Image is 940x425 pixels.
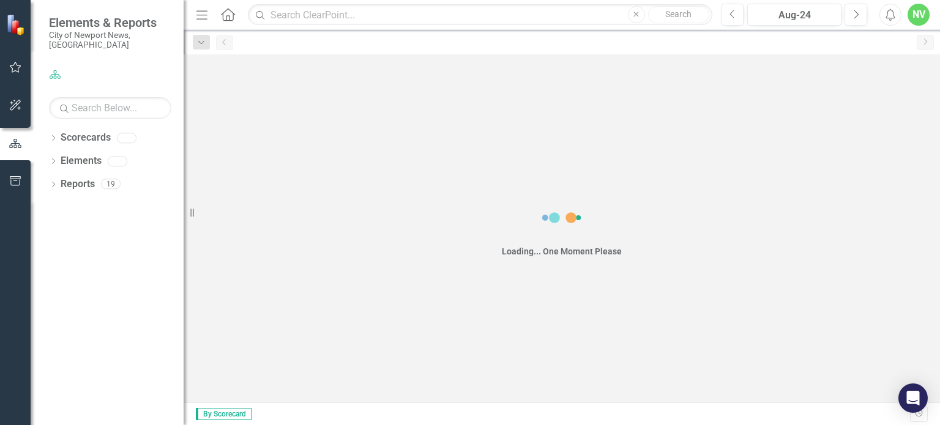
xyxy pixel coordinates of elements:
[196,408,252,420] span: By Scorecard
[49,30,171,50] small: City of Newport News, [GEOGRAPHIC_DATA]
[665,9,692,19] span: Search
[5,13,28,36] img: ClearPoint Strategy
[898,383,928,413] div: Open Intercom Messenger
[61,131,111,145] a: Scorecards
[648,6,709,23] button: Search
[248,4,712,26] input: Search ClearPoint...
[908,4,930,26] button: NV
[752,8,837,23] div: Aug-24
[61,177,95,191] a: Reports
[101,179,121,190] div: 19
[747,4,841,26] button: Aug-24
[61,154,102,168] a: Elements
[49,15,171,30] span: Elements & Reports
[49,97,171,119] input: Search Below...
[502,245,622,257] div: Loading... One Moment Please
